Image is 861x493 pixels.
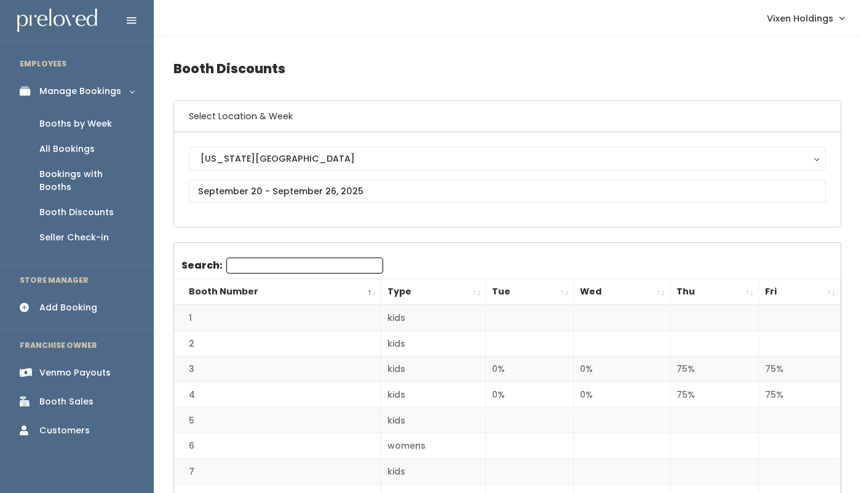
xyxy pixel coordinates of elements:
[17,9,97,33] img: preloved logo
[39,143,95,156] div: All Bookings
[381,408,486,433] td: kids
[39,206,114,219] div: Booth Discounts
[174,382,381,408] td: 4
[39,424,90,437] div: Customers
[574,279,670,306] th: Wed: activate to sort column ascending
[174,331,381,357] td: 2
[181,258,383,274] label: Search:
[39,301,97,314] div: Add Booking
[200,152,814,165] div: [US_STATE][GEOGRAPHIC_DATA]
[174,433,381,459] td: 6
[759,382,841,408] td: 75%
[381,433,486,459] td: womens
[174,357,381,382] td: 3
[381,357,486,382] td: kids
[381,305,486,331] td: kids
[486,357,574,382] td: 0%
[670,279,759,306] th: Thu: activate to sort column ascending
[174,101,841,132] h6: Select Location & Week
[767,12,833,25] span: Vixen Holdings
[574,382,670,408] td: 0%
[174,408,381,433] td: 5
[486,382,574,408] td: 0%
[381,331,486,357] td: kids
[759,279,841,306] th: Fri: activate to sort column ascending
[174,279,381,306] th: Booth Number: activate to sort column descending
[189,179,826,203] input: September 20 - September 26, 2025
[39,117,112,130] div: Booths by Week
[574,357,670,382] td: 0%
[381,279,486,306] th: Type: activate to sort column ascending
[670,382,759,408] td: 75%
[39,85,121,98] div: Manage Bookings
[381,459,486,484] td: kids
[381,382,486,408] td: kids
[189,147,826,170] button: [US_STATE][GEOGRAPHIC_DATA]
[226,258,383,274] input: Search:
[759,357,841,382] td: 75%
[174,305,381,331] td: 1
[39,231,109,244] div: Seller Check-in
[39,366,111,379] div: Venmo Payouts
[173,52,841,85] h4: Booth Discounts
[670,357,759,382] td: 75%
[39,168,134,194] div: Bookings with Booths
[486,279,574,306] th: Tue: activate to sort column ascending
[174,459,381,484] td: 7
[39,395,93,408] div: Booth Sales
[755,5,856,31] a: Vixen Holdings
